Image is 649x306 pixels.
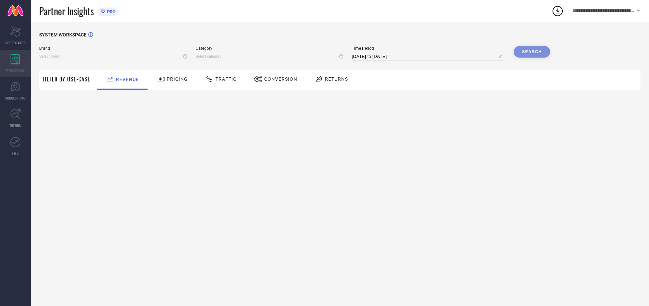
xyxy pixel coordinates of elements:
span: SUGGESTIONS [5,95,26,101]
span: Conversion [264,76,297,82]
input: Select time period [352,52,505,61]
span: Time Period [352,46,505,51]
span: PRO [105,9,116,14]
span: Filter By Use-Case [43,75,90,83]
input: Select brand [39,53,187,60]
span: SCORECARDS [5,40,26,45]
div: Open download list [552,5,564,17]
span: Partner Insights [39,4,94,18]
span: Brand [39,46,187,51]
span: FWD [12,151,19,156]
span: Returns [325,76,348,82]
span: Traffic [215,76,237,82]
input: Select category [196,53,344,60]
span: TRENDS [10,123,21,128]
span: Pricing [167,76,188,82]
span: SYSTEM WORKSPACE [39,32,87,37]
span: WORKSPACE [6,68,25,73]
span: Category [196,46,344,51]
span: Revenue [116,77,139,82]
